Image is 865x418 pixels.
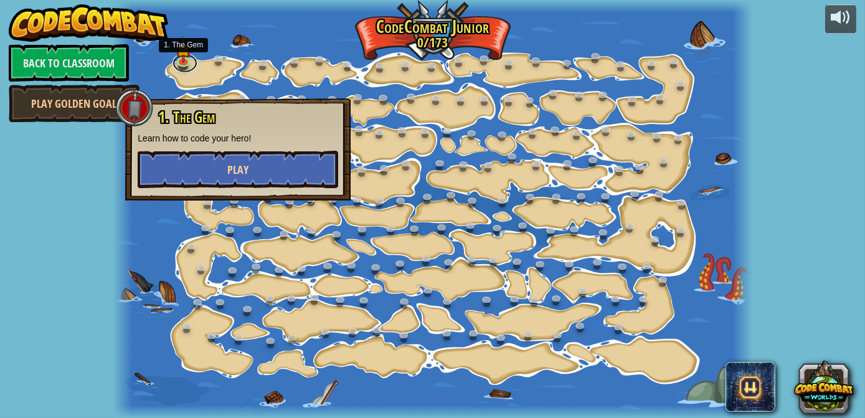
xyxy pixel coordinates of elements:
[138,151,338,188] button: Play
[227,162,248,178] span: Play
[158,107,215,128] span: 1. The Gem
[9,85,139,122] a: Play Golden Goal
[9,4,168,42] img: CodeCombat - Learn how to code by playing a game
[176,36,191,63] img: level-banner-started.png
[825,4,856,34] button: Adjust volume
[9,44,129,82] a: Back to Classroom
[138,132,338,145] p: Learn how to code your hero!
